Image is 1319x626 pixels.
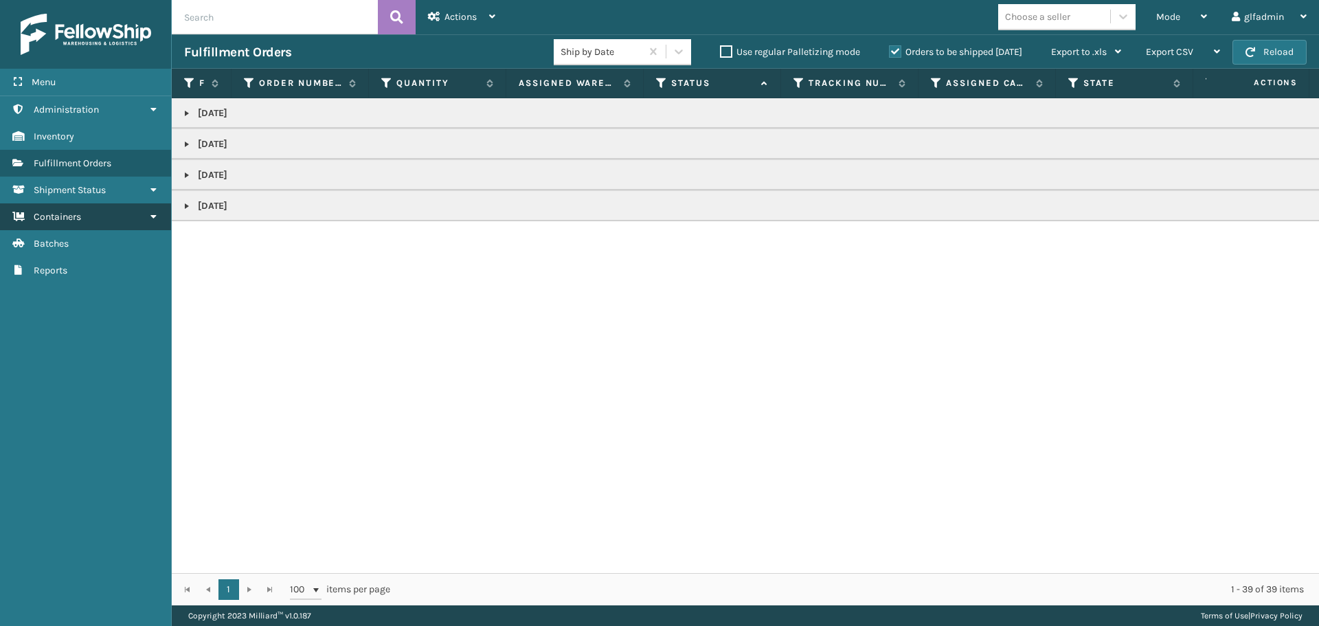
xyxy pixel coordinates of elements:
label: State [1083,77,1166,89]
h3: Fulfillment Orders [184,44,291,60]
label: Orders to be shipped [DATE] [889,46,1022,58]
span: items per page [290,579,390,600]
div: Ship by Date [561,45,642,59]
span: Containers [34,211,81,223]
label: Use regular Palletizing mode [720,46,860,58]
div: Choose a seller [1005,10,1070,24]
a: Privacy Policy [1250,611,1303,621]
label: Fulfillment Order Id [199,77,205,89]
span: Actions [1210,71,1306,94]
img: logo [21,14,151,55]
div: 1 - 39 of 39 items [409,583,1304,596]
a: Terms of Use [1201,611,1248,621]
span: Reports [34,265,67,276]
span: Inventory [34,131,74,142]
span: Batches [34,238,69,249]
label: Tracking Number [809,77,892,89]
span: Mode [1156,11,1180,23]
label: Assigned Warehouse [519,77,617,89]
span: Shipment Status [34,184,106,196]
button: Reload [1232,40,1307,65]
span: Fulfillment Orders [34,157,111,169]
span: Administration [34,104,99,115]
span: 100 [290,583,311,596]
span: Menu [32,76,56,88]
span: Export CSV [1146,46,1193,58]
label: Status [671,77,754,89]
span: Actions [444,11,477,23]
span: Export to .xls [1051,46,1107,58]
label: Order Number [259,77,342,89]
p: Copyright 2023 Milliard™ v 1.0.187 [188,605,311,626]
label: Quantity [396,77,480,89]
label: Assigned Carrier Service [946,77,1029,89]
div: | [1201,605,1303,626]
a: 1 [218,579,239,600]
